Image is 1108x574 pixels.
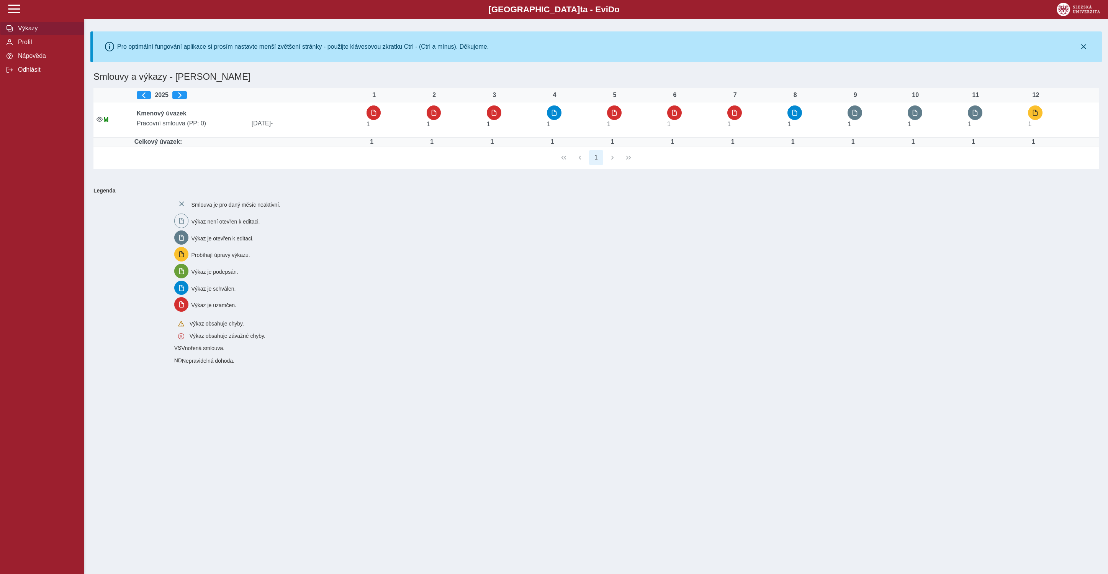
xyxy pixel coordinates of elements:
[97,116,103,122] i: Smlouva je aktivní
[607,92,622,99] div: 5
[848,121,851,127] span: Úvazek : 8 h / den. 40 h / týden.
[103,117,108,123] span: Údaje souhlasí s údaji v Magionu
[966,138,981,145] div: Úvazek : 8 h / den. 40 h / týden.
[547,121,550,127] span: Úvazek : 8 h / den. 40 h / týden.
[191,202,280,208] span: Smlouva je pro daný měsíc neaktivní.
[191,219,260,225] span: Výkaz není otevřen k editaci.
[137,91,360,99] div: 2025
[90,184,1096,197] b: Legenda
[614,5,620,14] span: o
[545,138,560,145] div: Úvazek : 8 h / den. 40 h / týden.
[174,345,182,351] span: Smlouva vnořená do kmene
[134,120,249,127] span: Pracovní smlouva (PP: 0)
[249,120,363,127] span: [DATE]
[787,92,803,99] div: 8
[174,357,182,363] span: Smlouva vnořená do kmene
[908,121,911,127] span: Úvazek : 8 h / den. 40 h / týden.
[667,121,671,127] span: Úvazek : 8 h / den. 40 h / týden.
[727,92,743,99] div: 7
[905,138,921,145] div: Úvazek : 8 h / den. 40 h / týden.
[16,39,78,46] span: Profil
[547,92,562,99] div: 4
[589,150,604,165] button: 1
[367,92,382,99] div: 1
[1028,121,1031,127] span: Úvazek : 8 h / den. 40 h / týden.
[1026,138,1041,145] div: Úvazek : 8 h / den. 40 h / týden.
[181,345,224,351] span: Vnořená smlouva.
[16,66,78,73] span: Odhlásit
[1057,3,1100,16] img: logo_web_su.png
[427,92,442,99] div: 2
[607,121,610,127] span: Úvazek : 8 h / den. 40 h / týden.
[117,43,489,50] div: Pro optimální fungování aplikace si prosím nastavte menší zvětšení stránky - použijte klávesovou ...
[364,138,380,145] div: Úvazek : 8 h / den. 40 h / týden.
[16,53,78,59] span: Nápověda
[785,138,800,145] div: Úvazek : 8 h / den. 40 h / týden.
[787,121,791,127] span: Úvazek : 8 h / den. 40 h / týden.
[190,321,244,327] span: Výkaz obsahuje chyby.
[1028,92,1043,99] div: 12
[848,92,863,99] div: 9
[16,25,78,32] span: Výkazy
[90,68,933,85] h1: Smlouvy a výkazy - [PERSON_NAME]
[608,5,614,14] span: D
[845,138,861,145] div: Úvazek : 8 h / den. 40 h / týden.
[134,138,363,146] td: Celkový úvazek:
[487,92,502,99] div: 3
[191,285,236,291] span: Výkaz je schválen.
[968,121,971,127] span: Úvazek : 8 h / den. 40 h / týden.
[727,121,731,127] span: Úvazek : 8 h / den. 40 h / týden.
[367,121,370,127] span: Úvazek : 8 h / den. 40 h / týden.
[190,333,265,339] span: Výkaz obsahuje závažné chyby.
[137,110,187,117] b: Kmenový úvazek
[667,92,682,99] div: 6
[191,235,254,241] span: Výkaz je otevřen k editaci.
[908,92,923,99] div: 10
[271,120,273,127] span: -
[23,5,1085,15] b: [GEOGRAPHIC_DATA] a - Evi
[580,5,583,14] span: t
[968,92,983,99] div: 11
[427,121,430,127] span: Úvazek : 8 h / den. 40 h / týden.
[191,269,238,275] span: Výkaz je podepsán.
[605,138,620,145] div: Úvazek : 8 h / den. 40 h / týden.
[484,138,500,145] div: Úvazek : 8 h / den. 40 h / týden.
[665,138,680,145] div: Úvazek : 8 h / den. 40 h / týden.
[725,138,740,145] div: Úvazek : 8 h / den. 40 h / týden.
[487,121,490,127] span: Úvazek : 8 h / den. 40 h / týden.
[424,138,440,145] div: Úvazek : 8 h / den. 40 h / týden.
[182,358,234,364] span: Nepravidelná dohoda.
[191,252,250,258] span: Probíhají úpravy výkazu.
[191,302,236,308] span: Výkaz je uzamčen.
